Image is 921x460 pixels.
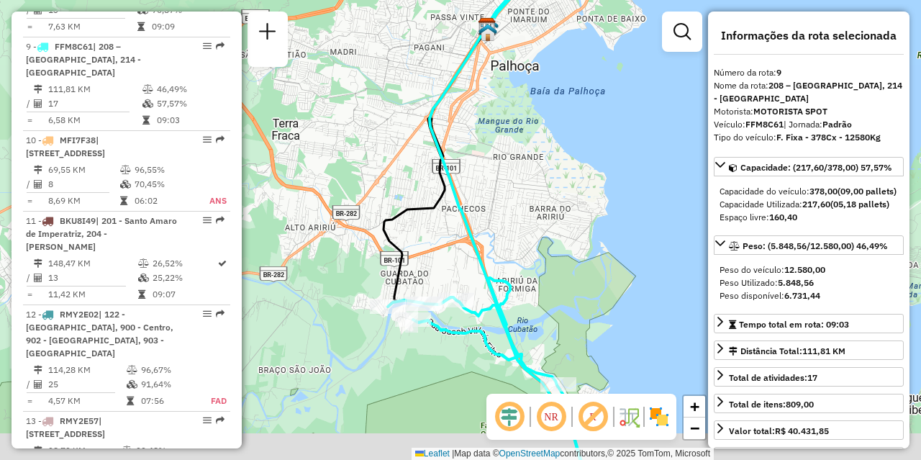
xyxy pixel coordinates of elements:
[60,135,96,145] span: MFI7F38
[135,443,195,458] td: 99,48%
[714,157,904,176] a: Capacidade: (217,60/378,00) 57,57%
[196,394,227,408] td: FAD
[720,198,898,211] div: Capacidade Utilizada:
[142,85,153,94] i: % de utilização do peso
[34,99,42,108] i: Total de Atividades
[714,394,904,413] a: Total de itens:809,00
[47,443,121,458] td: 98,79 KM
[740,162,892,173] span: Capacidade: (217,60/378,00) 57,57%
[743,240,888,251] span: Peso: (5.848,56/12.580,00) 46,49%
[216,135,224,144] em: Rota exportada
[142,99,153,108] i: % de utilização da cubagem
[127,397,134,405] i: Tempo total em rota
[152,256,217,271] td: 26,52%
[253,17,282,50] a: Nova sessão e pesquisa
[60,415,99,426] span: RMY2E57
[714,314,904,333] a: Tempo total em rota: 09:03
[830,199,889,209] strong: (05,18 pallets)
[120,166,131,174] i: % de utilização do peso
[47,163,119,177] td: 69,55 KM
[720,185,898,198] div: Capacidade do veículo:
[47,394,126,408] td: 4,57 KM
[807,372,817,383] strong: 17
[26,215,177,252] span: 11 -
[776,132,881,143] strong: F. Fixa - 378Cx - 12580Kg
[142,116,150,125] i: Tempo total em rota
[151,19,224,34] td: 09:09
[26,96,33,111] td: /
[26,309,173,358] span: 12 -
[714,80,902,104] strong: 208 – [GEOGRAPHIC_DATA], 214 - [GEOGRAPHIC_DATA]
[415,448,450,459] a: Leaflet
[720,211,898,224] div: Espaço livre:
[216,416,224,425] em: Rota exportada
[55,41,93,52] span: FFM8C61
[26,287,33,302] td: =
[203,416,212,425] em: Opções
[784,290,820,301] strong: 6.731,44
[156,113,224,127] td: 09:03
[47,19,137,34] td: 7,63 KM
[47,113,142,127] td: 6,58 KM
[26,41,141,78] span: | 208 – [GEOGRAPHIC_DATA], 214 - [GEOGRAPHIC_DATA]
[784,264,825,275] strong: 12.580,00
[156,82,224,96] td: 46,49%
[26,113,33,127] td: =
[822,119,852,130] strong: Padrão
[668,17,697,46] a: Exibir filtros
[720,264,825,275] span: Peso do veículo:
[684,418,705,439] a: Zoom out
[714,235,904,255] a: Peso: (5.848,56/12.580,00) 46,49%
[412,448,714,460] div: Map data © contributors,© 2025 TomTom, Microsoft
[34,180,42,189] i: Total de Atividades
[745,119,784,130] strong: FFM8C61
[203,216,212,225] em: Opções
[26,394,33,408] td: =
[34,85,42,94] i: Distância Total
[47,271,137,285] td: 13
[714,79,904,105] div: Nome da rota:
[120,180,131,189] i: % de utilização da cubagem
[714,105,904,118] div: Motorista:
[47,177,119,191] td: 8
[47,256,137,271] td: 148,47 KM
[26,415,105,439] span: 13 -
[690,419,699,437] span: −
[203,42,212,50] em: Opções
[26,309,173,358] span: | 122 - [GEOGRAPHIC_DATA], 900 - Centro, 902 - [GEOGRAPHIC_DATA], 903 - [GEOGRAPHIC_DATA]
[203,310,212,318] em: Opções
[47,377,126,392] td: 25
[714,66,904,79] div: Número da rota:
[714,118,904,131] div: Veículo:
[34,259,42,268] i: Distância Total
[140,394,196,408] td: 07:56
[127,380,137,389] i: % de utilização da cubagem
[26,271,33,285] td: /
[138,290,145,299] i: Tempo total em rota
[714,420,904,440] a: Valor total:R$ 40.431,85
[729,425,829,438] div: Valor total:
[784,119,852,130] span: | Jornada:
[60,309,99,320] span: RMY2E02
[26,135,105,158] span: 10 -
[34,166,42,174] i: Distância Total
[729,372,817,383] span: Total de atividades:
[26,377,33,392] td: /
[140,377,196,392] td: 91,64%
[47,363,126,377] td: 114,28 KM
[34,446,42,455] i: Distância Total
[778,277,814,288] strong: 5.848,56
[122,446,132,455] i: % de utilização do peso
[216,310,224,318] em: Rota exportada
[26,177,33,191] td: /
[809,186,838,197] strong: 378,00
[34,274,42,282] i: Total de Atividades
[714,29,904,42] h4: Informações da rota selecionada
[127,366,137,374] i: % de utilização do peso
[47,194,119,208] td: 8,69 KM
[729,398,814,411] div: Total de itens:
[720,276,898,289] div: Peso Utilizado:
[452,448,454,459] span: |
[775,425,829,436] strong: R$ 40.431,85
[690,397,699,415] span: +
